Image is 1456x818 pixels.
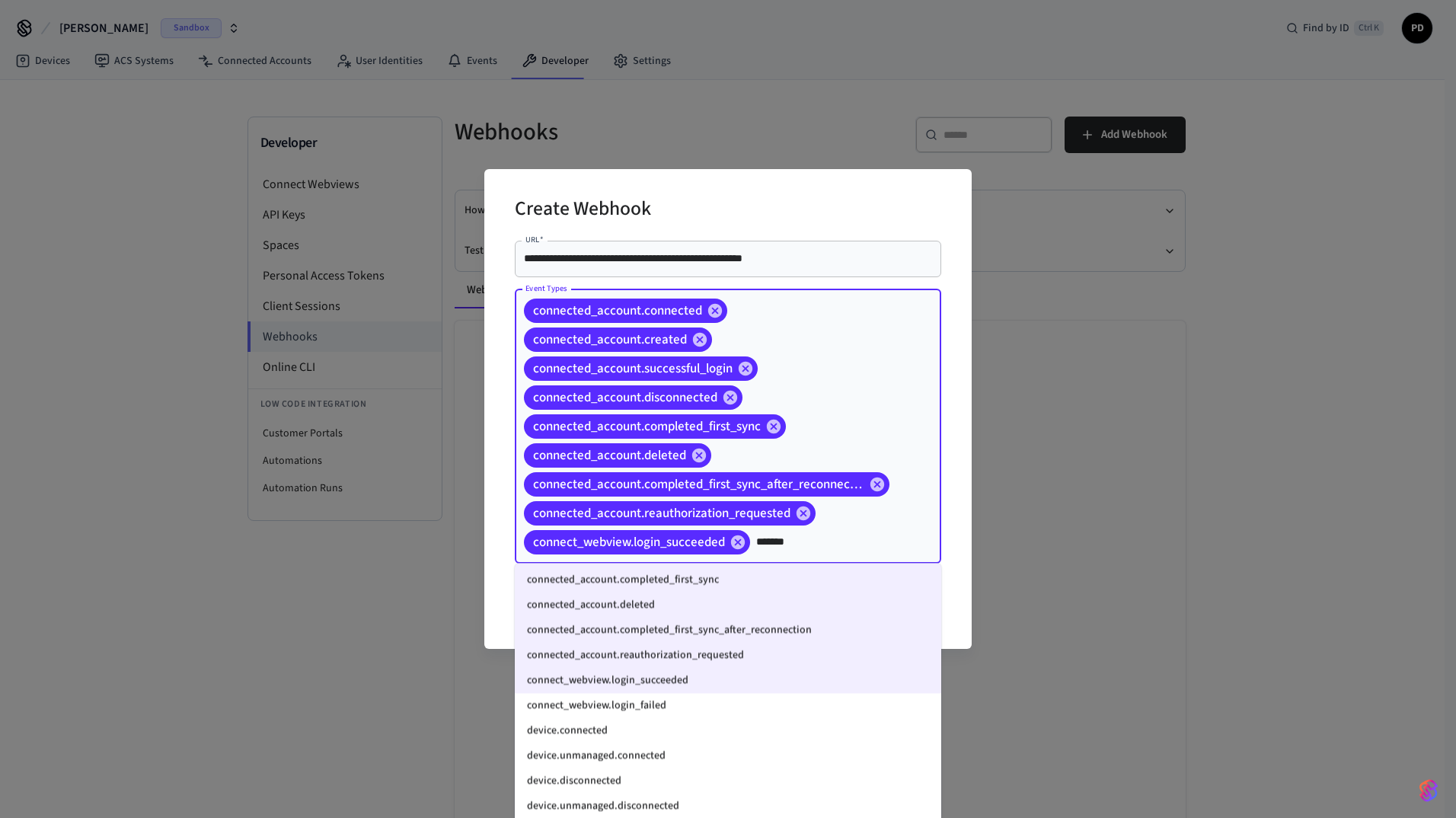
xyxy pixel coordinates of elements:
li: device.connected [515,718,941,743]
div: connected_account.completed_first_sync_after_reconnection [524,472,889,497]
div: connected_account.successful_login [524,356,758,381]
span: connected_account.deleted [524,448,695,463]
span: connected_account.disconnected [524,390,726,405]
li: connect_webview.login_failed [515,693,941,718]
span: connect_webview.login_succeeded [524,535,734,550]
label: Event Types [525,283,567,294]
div: connected_account.disconnected [524,385,742,410]
li: connected_account.completed_first_sync [515,567,941,593]
li: connected_account.completed_first_sync_after_reconnection [515,618,941,643]
span: connected_account.reauthorization_requested [524,506,800,521]
img: SeamLogoGradient.69752ec5.svg [1419,778,1438,803]
span: connected_account.created [524,332,696,347]
span: connected_account.successful_login [524,361,742,376]
div: connected_account.completed_first_sync [524,414,786,439]
label: URL [525,234,543,245]
li: connected_account.deleted [515,593,941,618]
li: device.disconnected [515,768,941,794]
div: connected_account.connected [524,299,727,323]
li: connect_webview.login_succeeded [515,668,941,693]
div: connect_webview.login_succeeded [524,530,750,554]
li: connected_account.reauthorization_requested [515,643,941,668]
div: connected_account.reauthorization_requested [524,501,816,526]
span: connected_account.completed_first_sync [524,419,770,434]
h2: Create Webhook [515,187,651,234]
div: connected_account.deleted [524,443,711,468]
li: device.unmanaged.connected [515,743,941,768]
span: connected_account.completed_first_sync_after_reconnection [524,477,873,492]
span: connected_account.connected [524,303,711,318]
div: connected_account.created [524,328,712,352]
